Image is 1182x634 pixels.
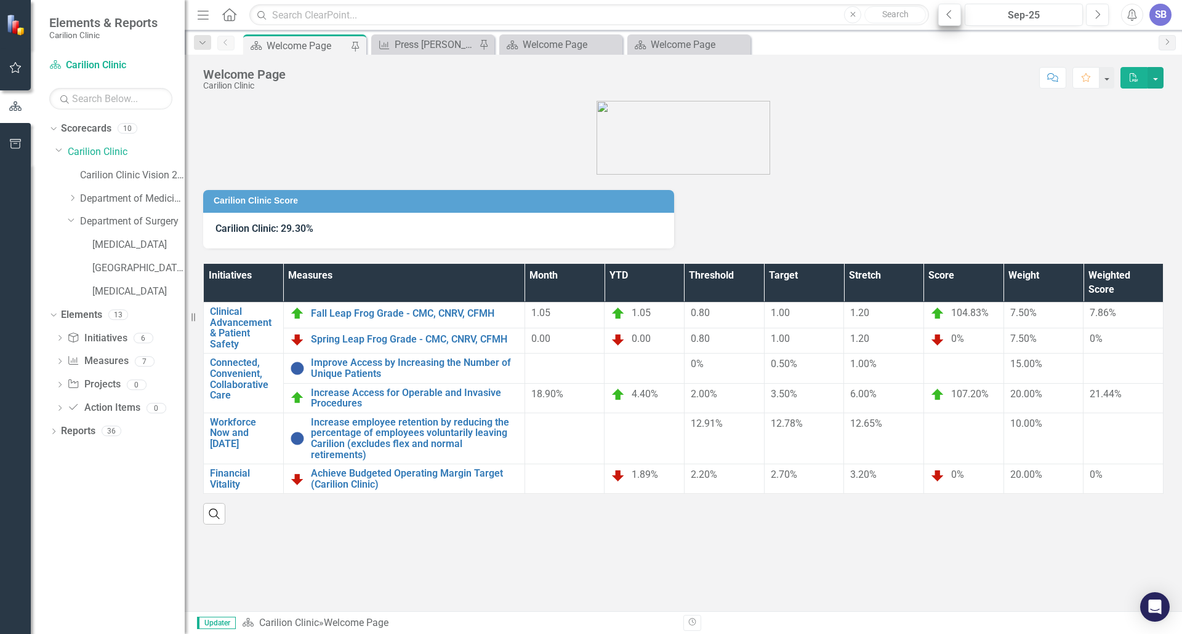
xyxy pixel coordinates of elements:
[311,387,518,409] a: Increase Access for Operable and Invasive Procedures
[67,378,120,392] a: Projects
[691,469,717,480] span: 2.20%
[283,303,525,328] td: Double-Click to Edit Right Click for Context Menu
[259,617,319,628] a: Carilion Clinic
[374,37,476,52] a: Press [PERSON_NAME]: Friendliness & courtesy of care provider
[102,426,121,437] div: 36
[68,145,185,159] a: Carilion Clinic
[118,124,137,134] div: 10
[204,303,284,354] td: Double-Click to Edit Right Click for Context Menu
[771,307,790,319] span: 1.00
[611,306,625,321] img: On Target
[771,388,797,400] span: 3.50%
[951,388,989,400] span: 107.20%
[92,285,185,299] a: [MEDICAL_DATA]
[1010,388,1042,400] span: 20.00%
[283,383,525,413] td: Double-Click to Edit Right Click for Context Menu
[1010,469,1042,480] span: 20.00%
[611,387,625,402] img: On Target
[611,468,625,483] img: Below Plan
[203,68,286,81] div: Welcome Page
[1010,358,1042,370] span: 15.00%
[203,81,286,90] div: Carilion Clinic
[395,37,476,52] div: Press [PERSON_NAME]: Friendliness & courtesy of care provider
[204,354,284,413] td: Double-Click to Edit Right Click for Context Menu
[691,333,710,344] span: 0.80
[61,122,111,136] a: Scorecards
[1010,418,1042,429] span: 10.00%
[502,37,619,52] a: Welcome Page
[771,469,797,480] span: 2.70%
[204,413,284,464] td: Double-Click to Edit Right Click for Context Menu
[242,616,674,630] div: »
[311,468,518,489] a: Achieve Budgeted Operating Margin Target (Carilion Clinic)
[311,357,518,379] a: Improve Access by Increasing the Number of Unique Patients
[691,307,710,319] span: 0.80
[951,469,964,480] span: 0%
[930,332,945,347] img: Below Plan
[283,328,525,354] td: Double-Click to Edit Right Click for Context Menu
[283,413,525,464] td: Double-Click to Edit Right Click for Context Menu
[1149,4,1172,26] button: SB
[210,357,277,400] a: Connected, Convenient, Collaborative Care
[215,223,313,234] span: Carilion Clinic: 29.30%
[969,8,1079,23] div: Sep-25
[210,306,277,349] a: Clinical Advancement & Patient Safety
[1090,333,1103,344] span: 0%
[850,358,877,370] span: 1.00%
[771,358,797,370] span: 0.50%
[523,37,619,52] div: Welcome Page
[214,196,668,205] h3: Carilion Clinic Score
[134,333,153,343] div: 6
[951,333,964,344] span: 0%
[1090,388,1122,400] span: 21.44%
[127,379,147,390] div: 0
[632,388,658,400] span: 4.40%
[290,306,305,321] img: On Target
[691,388,717,400] span: 2.00%
[197,617,236,629] span: Updater
[135,356,155,367] div: 7
[951,307,989,319] span: 104.83%
[290,361,305,376] img: No Information
[61,308,102,322] a: Elements
[850,333,869,344] span: 1.20
[531,307,550,319] span: 1.05
[1010,333,1037,344] span: 7.50%
[965,4,1083,26] button: Sep-25
[882,9,909,19] span: Search
[864,6,926,23] button: Search
[930,387,945,402] img: On Target
[290,332,305,347] img: Below Plan
[1140,592,1170,622] div: Open Intercom Messenger
[930,468,945,483] img: Below Plan
[249,4,929,26] input: Search ClearPoint...
[210,468,277,489] a: Financial Vitality
[67,354,128,368] a: Measures
[691,418,723,429] span: 12.91%
[1090,469,1103,480] span: 0%
[49,88,172,109] input: Search Below...
[290,390,305,405] img: On Target
[210,417,277,450] a: Workforce Now and [DATE]
[61,424,95,438] a: Reports
[283,464,525,494] td: Double-Click to Edit Right Click for Context Menu
[6,14,28,36] img: ClearPoint Strategy
[324,617,388,628] div: Welcome Page
[290,431,305,446] img: No Information
[691,358,704,370] span: 0%
[531,333,550,344] span: 0.00
[147,403,166,413] div: 0
[108,309,128,320] div: 13
[80,168,185,183] a: Carilion Clinic Vision 2025 Scorecard
[267,38,348,53] div: Welcome Page
[850,418,882,429] span: 12.65%
[597,101,770,175] img: carilion%20clinic%20logo%202.0.png
[632,307,651,319] span: 1.05
[630,37,747,52] a: Welcome Page
[632,469,658,480] span: 1.89%
[49,15,158,30] span: Elements & Reports
[80,192,185,206] a: Department of Medicine
[1090,307,1116,319] span: 7.86%
[611,332,625,347] img: Below Plan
